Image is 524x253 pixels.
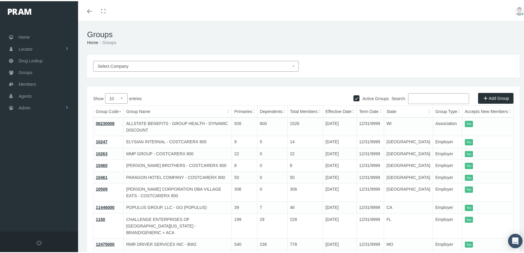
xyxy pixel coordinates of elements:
[465,174,473,180] itemstyle: Yes
[359,94,389,101] label: Active Groups
[384,135,433,147] td: [GEOGRAPHIC_DATA]
[124,212,232,237] td: CHALLENGE ENTERPRISES OF [GEOGRAPHIC_DATA][US_STATE] - BRAND/GENERIC + ACA
[96,150,108,155] a: 10263
[384,237,433,249] td: MO
[124,135,232,147] td: ELYSIAN INTERNAL - COSTCARERX 800
[287,116,323,135] td: 1526
[356,105,384,117] th: Term Date: activate to sort column ascending
[287,147,323,159] td: 22
[93,105,124,117] th: Group Code: activate to sort column descending
[356,135,384,147] td: 12/31/9999
[98,38,116,45] li: Groups
[465,216,473,222] itemstyle: Yes
[105,92,128,103] select: Showentries
[257,116,288,135] td: 600
[356,182,384,201] td: 12/31/9999
[232,182,257,201] td: 306
[257,135,288,147] td: 5
[465,138,473,144] itemstyle: Yes
[287,212,323,237] td: 228
[465,185,473,192] itemstyle: Yes
[384,212,433,237] td: FL
[323,105,356,117] th: Effective Date: activate to sort column ascending
[124,116,232,135] td: ALLSTATE BENEFITS - GROUP HEALTH - DYNAMIC DISCOUNT
[124,147,232,159] td: MMP GROUP - COSTCARERX 800
[515,5,524,14] img: user-placeholder.jpg
[356,116,384,135] td: 12/31/9999
[232,159,257,171] td: 8
[323,116,356,135] td: [DATE]
[323,159,356,171] td: [DATE]
[433,182,462,201] td: Employer
[508,233,522,247] div: Open Intercom Messenger
[232,147,257,159] td: 22
[384,182,433,201] td: [GEOGRAPHIC_DATA]
[93,92,303,103] label: Show entries
[124,182,232,201] td: [PERSON_NAME] CORPORATION DBA VILLAGE EATS - COSTCARERX 800
[232,170,257,182] td: 50
[124,105,232,117] th: Group Name: activate to sort column ascending
[356,147,384,159] td: 12/31/9999
[232,237,257,249] td: 540
[478,92,513,103] a: Add Group
[465,162,473,168] itemstyle: Yes
[287,237,323,249] td: 778
[323,201,356,213] td: [DATE]
[19,42,33,54] span: Locator
[232,105,257,117] th: Primaries: activate to sort column ascending
[19,66,32,77] span: Groups
[257,182,288,201] td: 0
[96,204,114,209] a: 11446000
[87,39,98,44] a: Home
[96,162,108,167] a: 10460
[433,212,462,237] td: Employer
[384,147,433,159] td: [GEOGRAPHIC_DATA]
[433,159,462,171] td: Employer
[323,135,356,147] td: [DATE]
[257,105,288,117] th: Dependents: activate to sort column ascending
[462,105,513,117] th: Accepts New Members: activate to sort column ascending
[124,170,232,182] td: PARAGON HOTEL COMPANY - COSTCARERX 800
[98,63,129,67] span: Select Company
[257,147,288,159] td: 0
[433,170,462,182] td: Employer
[356,159,384,171] td: 12/31/9999
[124,159,232,171] td: [PERSON_NAME] BROTHERS - COSTCARERX 800
[384,201,433,213] td: CA
[384,170,433,182] td: [GEOGRAPHIC_DATA]
[19,54,43,65] span: Drug Lookup
[257,201,288,213] td: 7
[124,201,232,213] td: POPULUS GROUP, LLC - GO (POPULUS)
[384,159,433,171] td: [GEOGRAPHIC_DATA]
[257,159,288,171] td: 0
[323,212,356,237] td: [DATE]
[465,150,473,156] itemstyle: Yes
[232,116,257,135] td: 926
[287,170,323,182] td: 50
[96,120,114,125] a: 06230008
[19,30,30,42] span: Home
[96,241,114,246] a: 12475000
[87,29,519,38] h1: Groups
[433,116,462,135] td: Association
[96,174,108,179] a: 10461
[384,116,433,135] td: WI
[433,237,462,249] td: Employer
[323,170,356,182] td: [DATE]
[356,212,384,237] td: 12/31/9999
[257,212,288,237] td: 29
[392,92,469,103] label: Search:
[433,201,462,213] td: Employer
[465,204,473,210] itemstyle: Yes
[287,159,323,171] td: 8
[408,92,469,103] input: Search:
[323,147,356,159] td: [DATE]
[356,237,384,249] td: 12/31/9999
[257,237,288,249] td: 238
[8,7,31,13] img: PRAM_20_x_78.png
[287,182,323,201] td: 306
[19,77,36,89] span: Members
[287,135,323,147] td: 14
[465,240,473,247] itemstyle: Yes
[433,147,462,159] td: Employer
